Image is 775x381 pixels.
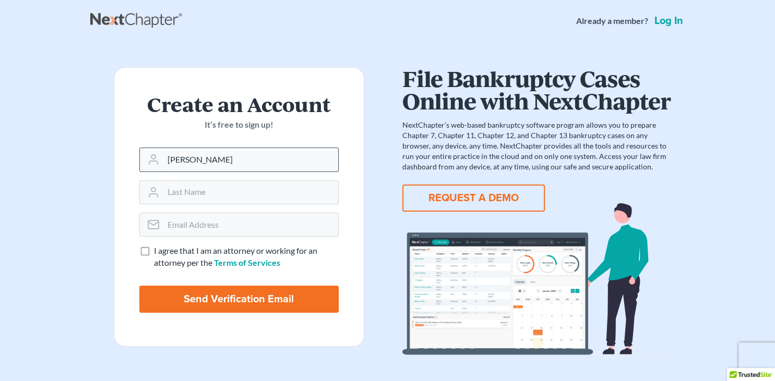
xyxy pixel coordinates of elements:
[139,286,339,313] input: Send Verification Email
[163,213,338,236] input: Email Address
[576,15,648,27] strong: Already a member?
[652,16,685,26] a: Log in
[402,185,545,212] button: REQUEST A DEMO
[163,148,338,171] input: First Name
[154,245,317,267] span: I agree that I am an attorney or working for an attorney per the
[214,257,280,267] a: Terms of Services
[139,93,339,115] h2: Create an Account
[163,181,338,204] input: Last Name
[139,119,339,131] p: It’s free to sign up!
[402,67,671,112] h1: File Bankruptcy Cases Online with NextChapter
[402,203,671,355] img: dashboard-867a026336fddd4d87f0941869007d5e2a59e2bc3a7d80a2916e9f42c0117099.svg
[402,120,671,172] p: NextChapter’s web-based bankruptcy software program allows you to prepare Chapter 7, Chapter 11, ...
